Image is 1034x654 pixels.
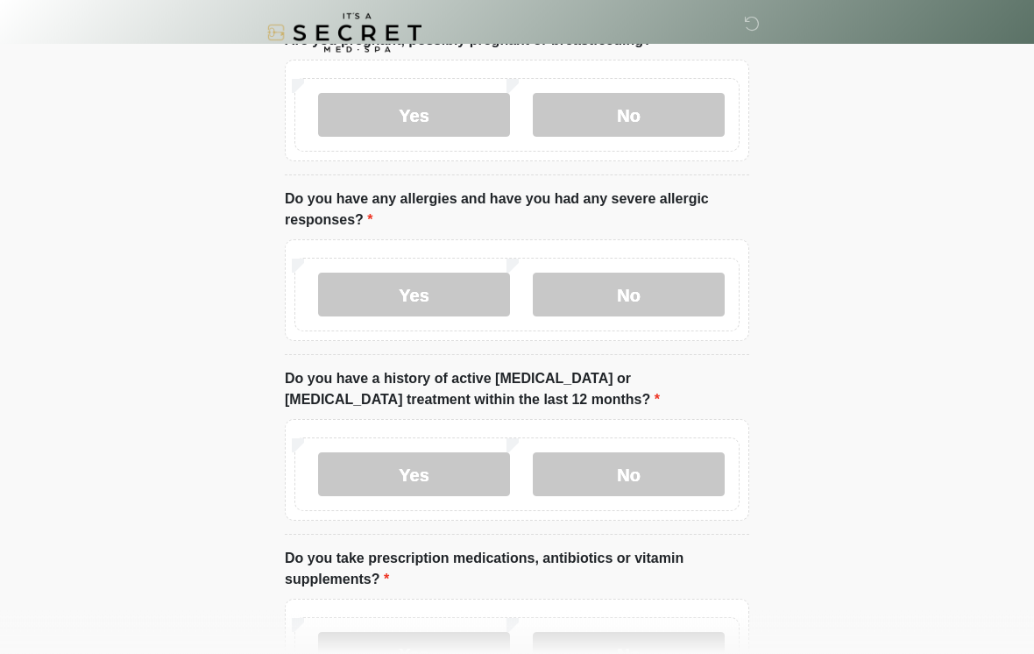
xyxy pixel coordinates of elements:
[533,453,725,497] label: No
[285,549,749,591] label: Do you take prescription medications, antibiotics or vitamin supplements?
[318,94,510,138] label: Yes
[285,189,749,231] label: Do you have any allergies and have you had any severe allergic responses?
[318,274,510,317] label: Yes
[267,13,421,53] img: It's A Secret Med Spa Logo
[285,369,749,411] label: Do you have a history of active [MEDICAL_DATA] or [MEDICAL_DATA] treatment within the last 12 mon...
[318,453,510,497] label: Yes
[533,94,725,138] label: No
[533,274,725,317] label: No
